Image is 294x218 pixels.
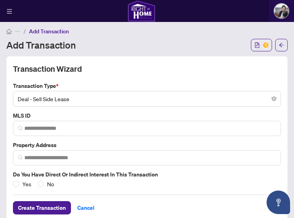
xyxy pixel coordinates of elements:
[18,202,66,214] span: Create Transaction
[263,42,269,48] sup: 6
[279,42,284,48] span: arrow-left
[19,180,34,188] span: Yes
[18,91,276,106] span: Deal - Sell Side Lease
[15,29,20,34] span: ellipsis
[13,170,281,179] label: Do you have direct or indirect interest in this transaction
[18,155,23,160] img: search_icon
[44,180,57,188] span: No
[13,82,281,90] label: Transaction Type
[274,4,289,18] img: Profile Icon
[265,42,267,48] span: 6
[251,39,272,51] button: 6
[272,96,276,101] span: close-circle
[13,201,71,214] button: Create Transaction
[77,202,94,214] span: Cancel
[13,141,281,149] label: Property Address
[13,111,281,120] label: MLS ID
[254,42,260,48] span: file-text
[7,9,12,14] span: menu
[24,27,26,36] li: /
[18,126,23,131] img: search_icon
[267,191,290,214] button: Open asap
[29,28,69,35] span: Add Transaction
[6,29,12,34] span: home
[6,39,76,51] h1: Add Transaction
[13,63,82,75] h2: Transaction Wizard
[71,201,101,214] button: Cancel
